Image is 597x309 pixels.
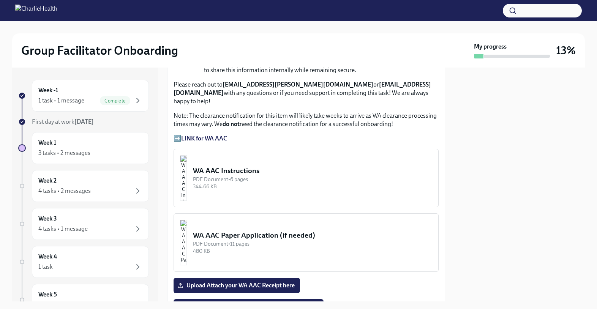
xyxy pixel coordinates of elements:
[38,290,57,299] h6: Week 5
[193,183,432,190] div: 344.66 KB
[193,230,432,240] div: WA AAC Paper Application (if needed)
[193,240,432,248] div: PDF Document • 11 pages
[174,149,439,207] button: WA AAC InstructionsPDF Document•6 pages344.66 KB
[32,118,94,125] span: First day at work
[18,170,149,202] a: Week 24 tasks • 2 messages
[193,176,432,183] div: PDF Document • 6 pages
[174,80,439,106] p: Please reach out to or with any questions or if you need support in completing this task! We are ...
[181,135,227,142] a: LINK for WA AAC
[179,282,295,289] span: Upload Attach your WA AAC Receipt here
[18,208,149,240] a: Week 34 tasks • 1 message
[38,86,58,95] h6: Week -1
[193,166,432,176] div: WA AAC Instructions
[174,112,439,128] p: Note: The clearance notification for this item will likely take weeks to arrive as WA clearance p...
[174,278,300,293] label: Upload Attach your WA AAC Receipt here
[38,187,91,195] div: 4 tasks • 2 messages
[18,118,149,126] a: First day at work[DATE]
[180,155,187,201] img: WA AAC Instructions
[174,134,439,143] p: ➡️
[38,214,57,223] h6: Week 3
[223,81,373,88] strong: [EMAIL_ADDRESS][PERSON_NAME][DOMAIN_NAME]
[38,177,57,185] h6: Week 2
[223,120,240,128] strong: do not
[18,132,149,164] a: Week 13 tasks • 2 messages
[21,43,178,58] h2: Group Facilitator Onboarding
[100,98,130,104] span: Complete
[38,139,56,147] h6: Week 1
[15,5,57,17] img: CharlieHealth
[18,246,149,278] a: Week 41 task
[38,301,53,309] div: 1 task
[38,96,84,105] div: 1 task • 1 message
[193,248,432,255] div: 480 KB
[180,220,187,265] img: WA AAC Paper Application (if needed)
[38,225,88,233] div: 4 tasks • 1 message
[38,252,57,261] h6: Week 4
[556,44,576,57] h3: 13%
[18,80,149,112] a: Week -11 task • 1 messageComplete
[38,263,53,271] div: 1 task
[174,213,439,272] button: WA AAC Paper Application (if needed)PDF Document•11 pages480 KB
[74,118,94,125] strong: [DATE]
[38,149,90,157] div: 3 tasks • 2 messages
[474,43,507,51] strong: My progress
